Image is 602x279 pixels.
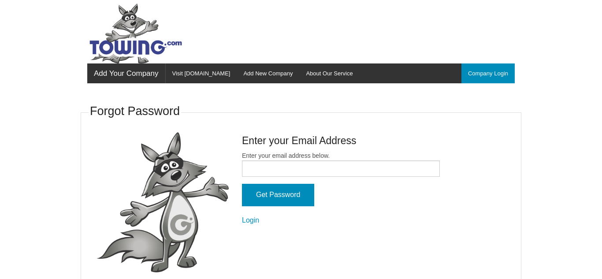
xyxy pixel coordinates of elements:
[242,151,440,177] label: Enter your email address below.
[237,63,299,83] a: Add New Company
[166,63,237,83] a: Visit [DOMAIN_NAME]
[299,63,359,83] a: About Our Service
[90,103,180,120] h3: Forgot Password
[97,132,229,273] img: fox-Presenting.png
[87,63,165,83] a: Add Your Company
[242,216,259,224] a: Login
[242,134,440,148] h4: Enter your Email Address
[242,184,314,206] input: Get Password
[87,4,184,63] img: Towing.com Logo
[461,63,515,83] a: Company Login
[242,160,440,177] input: Enter your email address below.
